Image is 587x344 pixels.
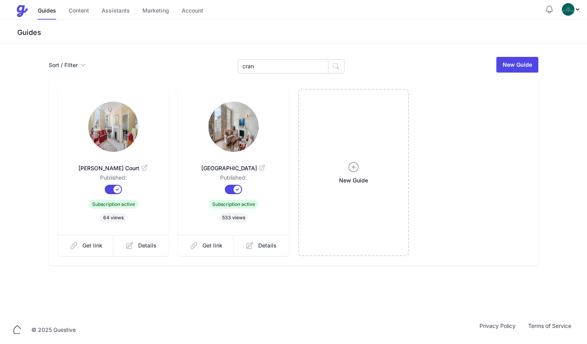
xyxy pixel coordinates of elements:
[182,3,203,20] a: Account
[31,326,76,334] div: © 2025 Guestive
[191,174,276,185] dd: Published:
[88,102,139,152] img: qn43kddnhqkdk5zv88wwb1yr7rah
[71,155,156,174] a: [PERSON_NAME] Court
[209,200,258,209] span: Subscription active
[49,61,86,69] button: Sort / Filter
[38,3,56,20] a: Guides
[16,5,28,17] img: Guestive Guides
[82,242,102,249] span: Get link
[191,164,276,172] span: [GEOGRAPHIC_DATA]
[258,242,277,249] span: Details
[562,3,574,16] img: oovs19i4we9w73xo0bfpgswpi0cd
[16,28,587,37] h3: Guides
[71,164,156,172] span: [PERSON_NAME] Court
[191,155,276,174] a: [GEOGRAPHIC_DATA]
[142,3,169,20] a: Marketing
[298,89,409,256] a: New Guide
[71,174,156,185] dd: Published:
[339,177,368,184] span: New Guide
[208,102,259,152] img: lnoviaqi6mqt7vxg6bfgdzwzssu3
[138,242,157,249] span: Details
[219,213,248,222] span: 533 views
[562,3,581,16] div: Profile Menu
[202,242,222,249] span: Get link
[522,322,578,338] a: Terms of Service
[238,59,328,73] input: Search Guides
[58,235,114,256] a: Get link
[113,235,169,256] a: Details
[100,213,127,222] span: 64 views
[473,322,522,338] a: Privacy Policy
[545,5,554,14] button: Notifications
[233,235,289,256] a: Details
[178,235,234,256] a: Get link
[102,3,130,20] a: Assistants
[69,3,89,20] a: Content
[89,200,138,209] span: Subscription active
[496,57,538,73] a: New Guide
